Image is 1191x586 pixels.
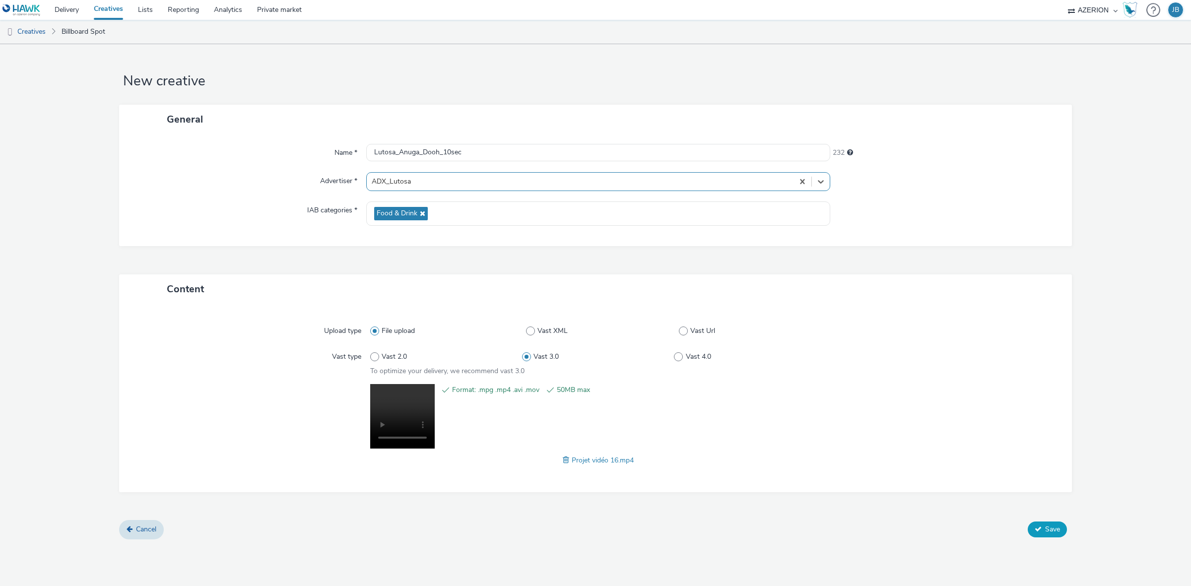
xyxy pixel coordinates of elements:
span: Save [1045,524,1060,534]
span: Cancel [136,524,156,534]
span: General [167,113,203,126]
span: Projet vidéo 16.mp4 [572,456,634,465]
span: Format: .mpg .mp4 .avi .mov [452,384,539,396]
img: dooh [5,27,15,37]
label: IAB categories * [303,201,361,215]
span: 50MB max [557,384,644,396]
label: Name * [331,144,361,158]
label: Advertiser * [316,172,361,186]
span: Vast 3.0 [533,352,559,362]
img: Hawk Academy [1123,2,1137,18]
span: Vast Url [690,326,715,336]
a: Hawk Academy [1123,2,1141,18]
span: Vast 2.0 [382,352,407,362]
a: Cancel [119,520,164,539]
input: Name [366,144,830,161]
a: Billboard Spot [57,20,110,44]
div: Maximum 255 characters [847,148,853,158]
span: 232 [833,148,845,158]
span: Vast XML [537,326,568,336]
span: Vast 4.0 [686,352,711,362]
div: JB [1172,2,1179,17]
img: undefined Logo [2,4,41,16]
button: Save [1028,521,1067,537]
span: File upload [382,326,415,336]
label: Upload type [320,322,365,336]
span: To optimize your delivery, we recommend vast 3.0 [370,366,525,376]
h1: New creative [119,72,1072,91]
span: Food & Drink [377,209,417,218]
span: Content [167,282,204,296]
label: Vast type [328,348,365,362]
